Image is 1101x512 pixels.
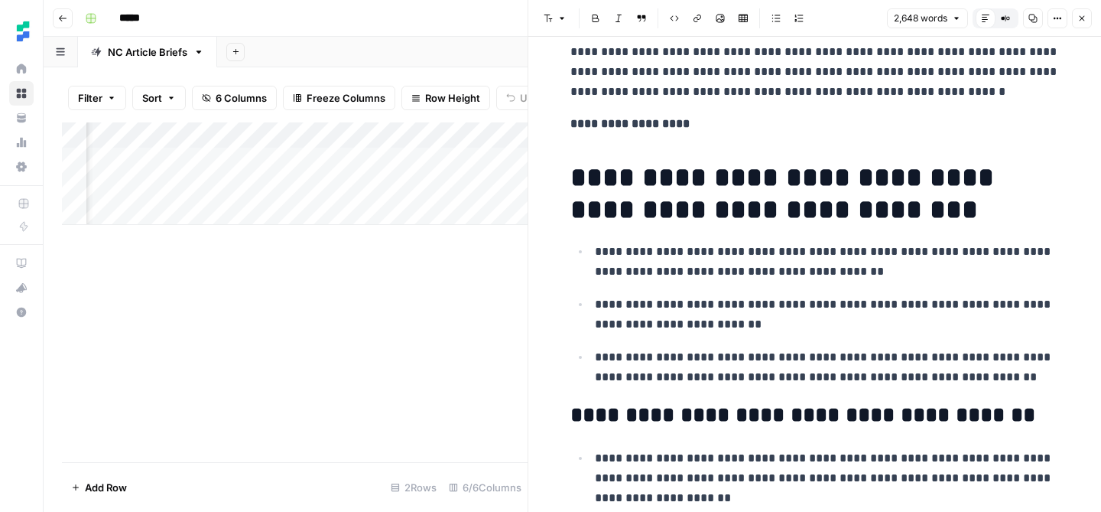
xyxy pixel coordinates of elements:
[68,86,126,110] button: Filter
[496,86,556,110] button: Undo
[9,81,34,106] a: Browse
[894,11,947,25] span: 2,648 words
[216,90,267,106] span: 6 Columns
[108,44,187,60] div: NC Article Briefs
[10,276,33,299] div: What's new?
[78,37,217,67] a: NC Article Briefs
[192,86,277,110] button: 6 Columns
[307,90,385,106] span: Freeze Columns
[9,155,34,179] a: Settings
[132,86,186,110] button: Sort
[283,86,395,110] button: Freeze Columns
[142,90,162,106] span: Sort
[9,106,34,130] a: Your Data
[9,130,34,155] a: Usage
[401,86,490,110] button: Row Height
[9,18,37,45] img: Ten Speed Logo
[9,300,34,324] button: Help + Support
[385,475,443,500] div: 2 Rows
[9,12,34,51] button: Workspace: Ten Speed
[443,475,528,500] div: 6/6 Columns
[62,475,136,500] button: Add Row
[520,90,546,106] span: Undo
[9,276,34,300] button: What's new?
[887,8,968,28] button: 2,648 words
[9,251,34,276] a: AirOps Academy
[78,90,102,106] span: Filter
[425,90,480,106] span: Row Height
[85,480,127,495] span: Add Row
[9,57,34,81] a: Home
